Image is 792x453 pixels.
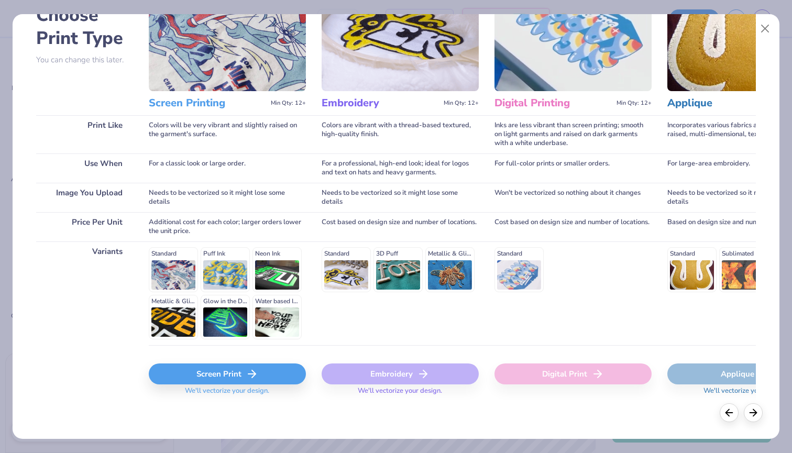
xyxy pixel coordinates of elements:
[36,212,133,241] div: Price Per Unit
[444,100,479,107] span: Min Qty: 12+
[36,4,133,50] h2: Choose Print Type
[322,212,479,241] div: Cost based on design size and number of locations.
[494,115,652,153] div: Inks are less vibrant than screen printing; smooth on light garments and raised on dark garments ...
[617,100,652,107] span: Min Qty: 12+
[494,212,652,241] div: Cost based on design size and number of locations.
[755,19,775,39] button: Close
[494,153,652,183] div: For full-color prints or smaller orders.
[322,183,479,212] div: Needs to be vectorized so it might lose some details
[322,153,479,183] div: For a professional, high-end look; ideal for logos and text on hats and heavy garments.
[667,96,785,110] h3: Applique
[322,115,479,153] div: Colors are vibrant with a thread-based textured, high-quality finish.
[354,386,446,402] span: We'll vectorize your design.
[699,386,792,402] span: We'll vectorize your design.
[322,363,479,384] div: Embroidery
[149,115,306,153] div: Colors will be very vibrant and slightly raised on the garment's surface.
[322,96,439,110] h3: Embroidery
[149,96,267,110] h3: Screen Printing
[36,115,133,153] div: Print Like
[149,153,306,183] div: For a classic look or large order.
[181,386,273,402] span: We'll vectorize your design.
[494,363,652,384] div: Digital Print
[149,212,306,241] div: Additional cost for each color; larger orders lower the unit price.
[36,153,133,183] div: Use When
[149,183,306,212] div: Needs to be vectorized so it might lose some details
[494,183,652,212] div: Won't be vectorized so nothing about it changes
[36,241,133,345] div: Variants
[149,363,306,384] div: Screen Print
[36,183,133,212] div: Image You Upload
[271,100,306,107] span: Min Qty: 12+
[494,96,612,110] h3: Digital Printing
[36,56,133,64] p: You can change this later.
